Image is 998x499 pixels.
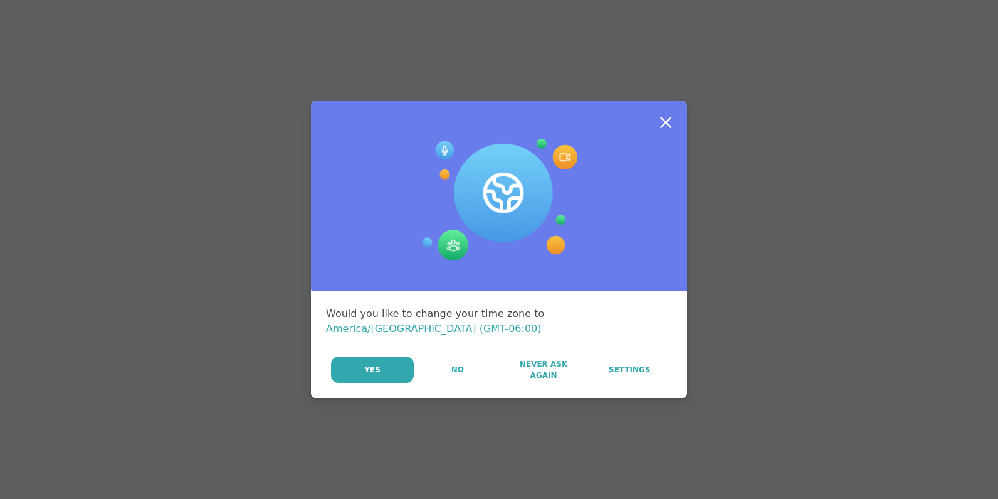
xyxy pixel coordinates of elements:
[326,323,542,335] span: America/[GEOGRAPHIC_DATA] (GMT-06:00)
[451,364,464,375] span: No
[331,357,414,383] button: Yes
[421,139,577,262] img: Session Experience
[326,306,672,336] div: Would you like to change your time zone to
[587,357,672,383] a: Settings
[364,364,381,375] span: Yes
[609,364,651,375] span: Settings
[415,357,500,383] button: No
[501,357,586,383] button: Never Ask Again
[507,358,579,381] span: Never Ask Again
